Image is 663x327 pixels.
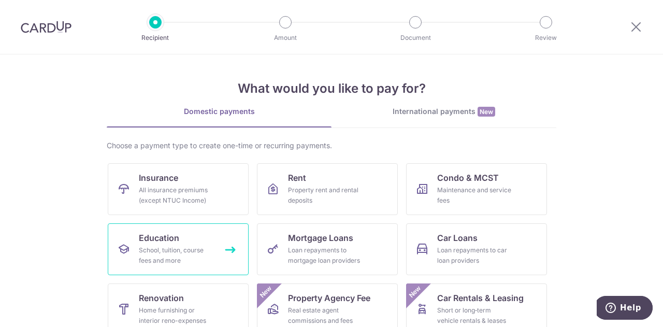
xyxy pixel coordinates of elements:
[108,223,249,275] a: EducationSchool, tuition, course fees and more
[407,283,424,301] span: New
[406,163,547,215] a: Condo & MCSTMaintenance and service fees
[406,223,547,275] a: Car LoansLoan repayments to car loan providers
[288,172,306,184] span: Rent
[23,7,45,17] span: Help
[478,107,495,117] span: New
[437,185,512,206] div: Maintenance and service fees
[139,185,213,206] div: All insurance premiums (except NTUC Income)
[257,283,275,301] span: New
[288,232,353,244] span: Mortgage Loans
[437,305,512,326] div: Short or long‑term vehicle rentals & leases
[107,140,556,151] div: Choose a payment type to create one-time or recurring payments.
[107,79,556,98] h4: What would you like to pay for?
[437,232,478,244] span: Car Loans
[139,245,213,266] div: School, tuition, course fees and more
[437,245,512,266] div: Loan repayments to car loan providers
[288,185,363,206] div: Property rent and rental deposits
[247,33,324,43] p: Amount
[597,296,653,322] iframe: Opens a widget where you can find more information
[288,245,363,266] div: Loan repayments to mortgage loan providers
[21,21,71,33] img: CardUp
[139,172,178,184] span: Insurance
[257,163,398,215] a: RentProperty rent and rental deposits
[437,172,499,184] span: Condo & MCST
[288,305,363,326] div: Real estate agent commissions and fees
[107,106,331,117] div: Domestic payments
[508,33,584,43] p: Review
[117,33,194,43] p: Recipient
[139,232,179,244] span: Education
[288,292,370,304] span: Property Agency Fee
[437,292,524,304] span: Car Rentals & Leasing
[139,292,184,304] span: Renovation
[108,163,249,215] a: InsuranceAll insurance premiums (except NTUC Income)
[377,33,454,43] p: Document
[139,305,213,326] div: Home furnishing or interior reno-expenses
[331,106,556,117] div: International payments
[257,223,398,275] a: Mortgage LoansLoan repayments to mortgage loan providers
